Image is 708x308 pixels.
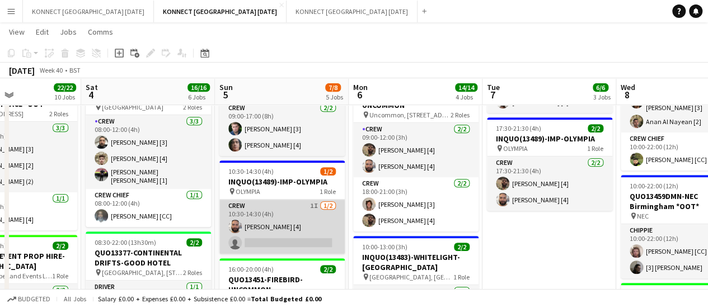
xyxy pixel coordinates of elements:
[55,25,81,39] a: Jobs
[228,167,274,176] span: 10:30-14:30 (4h)
[630,182,678,190] span: 10:00-22:00 (12h)
[228,265,274,273] span: 16:00-20:00 (4h)
[351,88,368,101] span: 6
[86,248,211,268] h3: QUO13377-CONTINENTAL DRIFTS-GOOD HOTEL
[36,27,49,37] span: Edit
[102,103,163,111] span: [GEOGRAPHIC_DATA]
[37,66,65,74] span: Week 40
[637,212,649,220] span: NEC
[496,124,541,132] span: 17:30-21:30 (4h)
[353,177,479,231] app-card-role: Crew2/218:00-21:00 (3h)[PERSON_NAME] [3][PERSON_NAME] [4]
[4,25,29,39] a: View
[369,111,451,119] span: Uncommon, [STREET_ADDRESS]
[619,88,635,101] span: 8
[6,293,52,305] button: Budgeted
[455,83,477,92] span: 14/14
[31,25,53,39] a: Edit
[154,1,287,22] button: KONNECT [GEOGRAPHIC_DATA] [DATE]
[487,157,612,211] app-card-role: Crew2/217:30-21:30 (4h)[PERSON_NAME] [4][PERSON_NAME] [4]
[86,66,211,227] app-job-card: 08:00-12:00 (4h)4/4IN QUOTE13442-BRILLIANT STAGES-[GEOGRAPHIC_DATA] [GEOGRAPHIC_DATA]2 RolesCrew3...
[84,88,98,101] span: 4
[454,243,470,251] span: 2/2
[320,167,336,176] span: 1/2
[485,88,500,101] span: 7
[53,241,68,250] span: 2/2
[69,66,81,74] div: BST
[326,93,343,101] div: 5 Jobs
[187,83,210,92] span: 16/16
[219,63,345,156] app-job-card: 09:00-17:00 (8h)2/2QUO13454-SETSTAGE-EXCEL Excel [GEOGRAPHIC_DATA]1 RoleCrew2/209:00-17:00 (8h)[P...
[287,1,418,22] button: KONNECT [GEOGRAPHIC_DATA] [DATE]
[183,268,202,277] span: 2 Roles
[251,295,321,303] span: Total Budgeted £0.00
[54,83,76,92] span: 22/22
[503,144,528,153] span: OLYMPIA
[236,187,260,196] span: OLYMPIA
[353,123,479,177] app-card-role: Crew2/209:00-12:00 (3h)[PERSON_NAME] [4][PERSON_NAME] [4]
[369,273,453,281] span: [GEOGRAPHIC_DATA], [GEOGRAPHIC_DATA], [GEOGRAPHIC_DATA], [GEOGRAPHIC_DATA]
[62,295,88,303] span: All jobs
[325,83,341,92] span: 7/8
[9,65,35,76] div: [DATE]
[320,187,336,196] span: 1 Role
[487,134,612,144] h3: INQUO(13489)-IMP-OLYMPIA
[54,93,76,101] div: 10 Jobs
[487,82,500,92] span: Tue
[83,25,118,39] a: Comms
[218,88,233,101] span: 5
[487,117,612,211] app-job-card: 17:30-21:30 (4h)2/2INQUO(13489)-IMP-OLYMPIA OLYMPIA1 RoleCrew2/217:30-21:30 (4h)[PERSON_NAME] [4]...
[60,27,77,37] span: Jobs
[86,115,211,189] app-card-role: Crew3/308:00-12:00 (4h)[PERSON_NAME] [3][PERSON_NAME] [4][PERSON_NAME] [PERSON_NAME] [1]
[353,74,479,231] app-job-card: 09:00-21:00 (12h)4/4QUO13451-FIREBIRD-UNCOMMON Uncommon, [STREET_ADDRESS]2 RolesCrew2/209:00-12:0...
[587,144,603,153] span: 1 Role
[453,273,470,281] span: 1 Role
[86,82,98,92] span: Sat
[49,110,68,118] span: 2 Roles
[95,238,156,247] span: 08:30-22:00 (13h30m)
[219,160,345,254] app-job-card: 10:30-14:30 (4h)1/2INQUO(13489)-IMP-OLYMPIA OLYMPIA1 RoleCrew1I1/210:30-14:30 (4h)[PERSON_NAME] [4]
[219,200,345,254] app-card-role: Crew1I1/210:30-14:30 (4h)[PERSON_NAME] [4]
[353,82,368,92] span: Mon
[588,124,603,132] span: 2/2
[23,1,154,22] button: KONNECT [GEOGRAPHIC_DATA] [DATE]
[188,93,209,101] div: 6 Jobs
[98,295,321,303] div: Salary £0.00 + Expenses £0.00 + Subsistence £0.00 =
[102,268,183,277] span: [GEOGRAPHIC_DATA], [STREET_ADDRESS]
[219,177,345,187] h3: INQUO(13489)-IMP-OLYMPIA
[593,93,611,101] div: 3 Jobs
[183,103,202,111] span: 2 Roles
[18,295,50,303] span: Budgeted
[320,265,336,273] span: 2/2
[9,27,25,37] span: View
[593,83,608,92] span: 6/6
[219,102,345,156] app-card-role: Crew2/209:00-17:00 (8h)[PERSON_NAME] [3][PERSON_NAME] [4]
[353,252,479,272] h3: INQUO(13483)-WHITELIGHT-[GEOGRAPHIC_DATA]
[219,274,345,295] h3: QUO13451-FIREBIRD-UNCOMMON
[186,238,202,247] span: 2/2
[219,82,233,92] span: Sun
[451,111,470,119] span: 2 Roles
[88,27,113,37] span: Comms
[456,93,477,101] div: 4 Jobs
[621,82,635,92] span: Wed
[86,189,211,227] app-card-role: Crew Chief1/108:00-12:00 (4h)[PERSON_NAME] [CC]
[52,272,68,280] span: 1 Role
[362,243,407,251] span: 10:00-13:00 (3h)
